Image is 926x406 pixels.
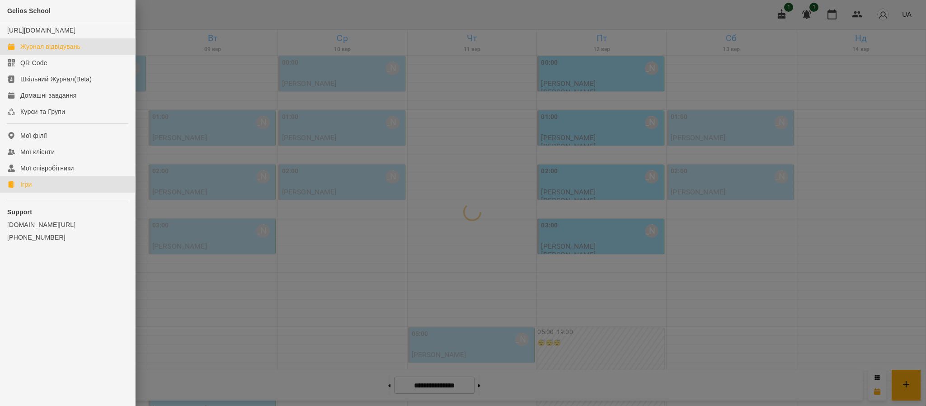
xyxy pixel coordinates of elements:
div: Мої співробітники [20,164,74,173]
div: Мої клієнти [20,147,55,156]
p: Support [7,208,128,217]
span: Gelios School [7,7,51,14]
div: Домашні завдання [20,91,76,100]
div: Шкільний Журнал(Beta) [20,75,92,84]
div: QR Code [20,58,47,67]
div: Курси та Групи [20,107,65,116]
div: Мої філії [20,131,47,140]
a: [PHONE_NUMBER] [7,233,128,242]
div: Журнал відвідувань [20,42,80,51]
a: [URL][DOMAIN_NAME] [7,27,75,34]
a: [DOMAIN_NAME][URL] [7,220,128,229]
div: Ігри [20,180,32,189]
